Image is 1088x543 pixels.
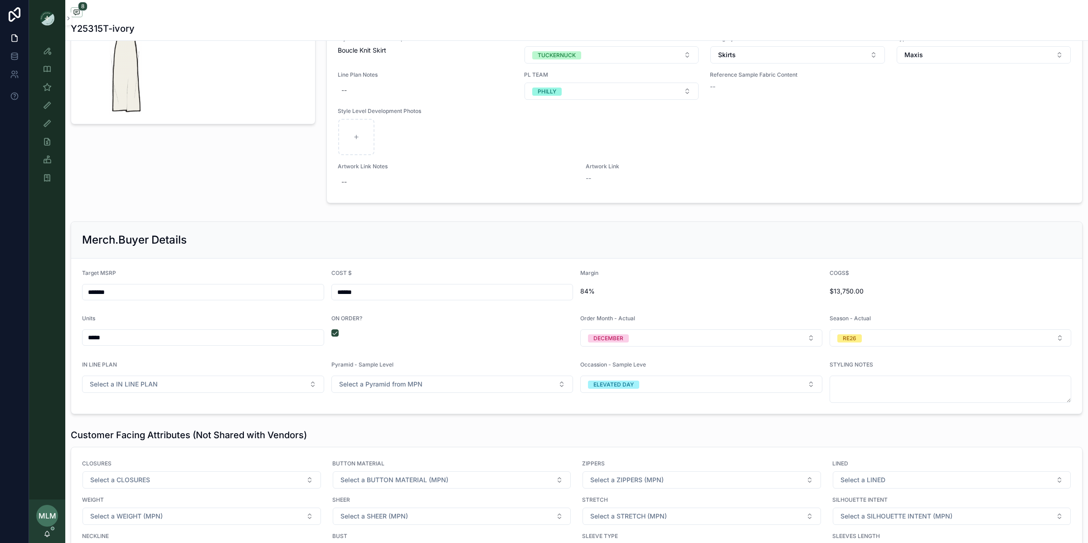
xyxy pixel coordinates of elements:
span: LINED [832,460,1072,467]
span: STYLING NOTES [830,361,873,368]
div: Screenshot-2025-08-27-at-8.57.08-AM.png [82,28,169,115]
span: ZIPPERS [582,460,821,467]
h1: Y25315T-ivory [71,22,135,35]
span: Margin [580,269,598,276]
span: Select a STRETCH (MPN) [590,512,667,521]
button: Select Button [897,46,1071,64]
span: COGS$ [830,269,849,276]
button: Select Button [333,471,571,489]
span: Occassion - Sample Leve [580,361,646,368]
span: $13,750.00 [830,287,1072,296]
span: IN LINE PLAN [82,361,117,368]
span: WEIGHT [82,496,321,504]
button: Select Button [333,508,571,525]
span: SILHOUETTE INTENT [832,496,1072,504]
span: Artwork Link [586,163,761,170]
span: MLM [39,510,56,521]
button: Select Button [83,508,321,525]
span: 8 [78,2,87,11]
span: Select a BUTTON MATERIAL (MPN) [340,475,448,484]
div: PHILLY [538,88,556,96]
div: -- [341,86,347,95]
span: COST $ [331,269,352,276]
h1: Customer Facing Attributes (Not Shared with Vendors) [71,429,307,441]
span: Units [82,315,95,322]
span: SLEEVE TYPE [582,533,821,540]
button: Select Button [331,376,573,393]
span: Style Level Development Photos [338,108,1071,115]
button: Select Button [82,376,324,393]
span: Select a Pyramid from MPN [339,380,423,389]
div: RE26 [843,334,856,342]
span: BUST [332,533,572,540]
span: Select a IN LINE PLAN [90,380,158,389]
span: Select a SILHOUETTE INTENT (MPN) [840,512,952,521]
button: Select Button [580,329,822,347]
button: Select Button [525,46,699,64]
span: -- [586,174,591,183]
span: Select a CLOSURES [90,475,150,484]
button: Select Button [710,46,885,64]
span: Target MSRP [82,269,116,276]
span: BUTTON MATERIAL [332,460,572,467]
span: STRETCH [582,496,821,504]
div: -- [341,177,347,186]
span: Select a WEIGHT (MPN) [90,512,163,521]
span: Boucle Knit Skirt [338,46,513,55]
div: ELEVATED DAY [593,381,634,389]
div: scrollable content [29,36,65,198]
span: 84% [580,287,822,296]
span: Select a LINED [840,475,885,484]
button: Select Button [833,508,1071,525]
div: TUCKERNUCK [538,51,576,59]
span: Season - Actual [830,315,871,322]
button: Select Button [583,471,821,489]
span: SHEER [332,496,572,504]
span: Maxis [904,50,923,59]
img: App logo [40,11,54,25]
button: Select Button [525,83,699,100]
button: Select Button [830,329,1072,347]
span: CLOSURES [82,460,321,467]
span: Skirts [718,50,736,59]
button: Select Button [583,508,821,525]
span: -- [710,82,715,91]
span: PL TEAM [524,71,699,78]
span: Select a ZIPPERS (MPN) [590,475,664,484]
button: Select Button [580,376,822,393]
span: Line Plan Notes [338,71,513,78]
button: 8 [71,7,83,19]
h2: Merch.Buyer Details [82,233,187,247]
span: SLEEVES LENGTH [832,533,1072,540]
span: Reference Sample Fabric Content [710,71,885,78]
span: Order Month - Actual [580,315,635,322]
span: NECKLINE [82,533,321,540]
span: Pyramid - Sample Level [331,361,393,368]
button: Select Button [83,471,321,489]
span: Artwork Link Notes [338,163,575,170]
span: ON ORDER? [331,315,362,322]
div: DECEMBER [593,334,623,342]
span: Select a SHEER (MPN) [340,512,408,521]
button: Select Button [833,471,1071,489]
